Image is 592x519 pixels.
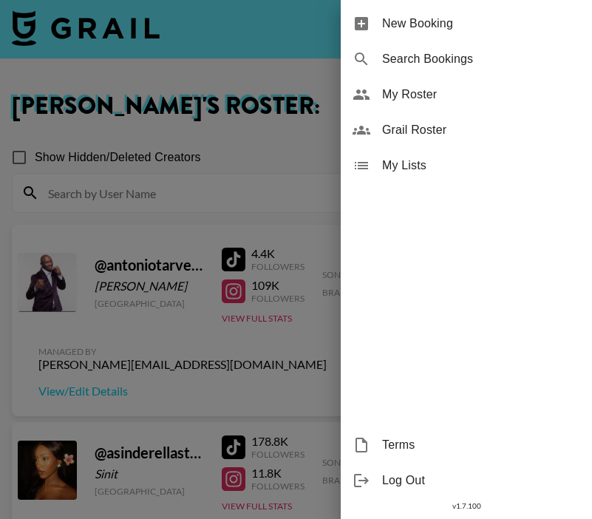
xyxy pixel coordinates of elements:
div: Grail Roster [341,112,592,148]
div: New Booking [341,6,592,41]
span: Log Out [382,472,580,489]
span: My Lists [382,157,580,174]
span: Search Bookings [382,50,580,68]
span: Grail Roster [382,121,580,139]
span: My Roster [382,86,580,104]
div: Log Out [341,463,592,498]
div: v 1.7.100 [341,498,592,514]
div: Search Bookings [341,41,592,77]
div: Terms [341,427,592,463]
div: My Roster [341,77,592,112]
span: New Booking [382,15,580,33]
span: Terms [382,436,580,454]
div: My Lists [341,148,592,183]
